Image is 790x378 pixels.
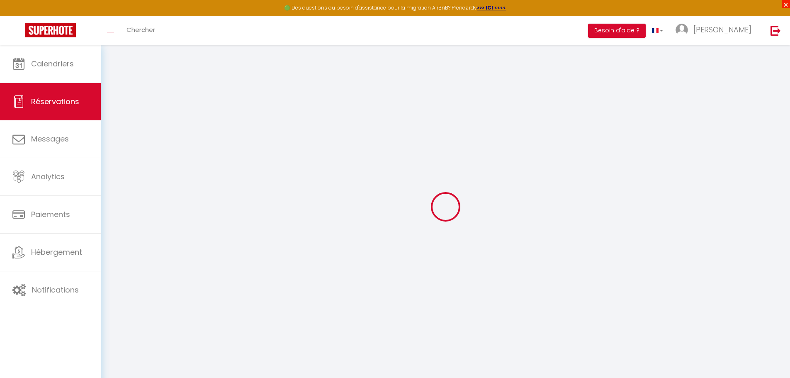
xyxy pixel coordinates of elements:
img: Super Booking [25,23,76,37]
button: Besoin d'aide ? [588,24,646,38]
span: Notifications [32,285,79,295]
span: Réservations [31,96,79,107]
img: logout [771,25,781,36]
a: >>> ICI <<<< [477,4,506,11]
span: Chercher [126,25,155,34]
a: ... [PERSON_NAME] [669,16,762,45]
span: Paiements [31,209,70,219]
span: Analytics [31,171,65,182]
a: Chercher [120,16,161,45]
span: Messages [31,134,69,144]
span: [PERSON_NAME] [693,24,751,35]
span: Calendriers [31,59,74,69]
img: ... [676,24,688,36]
span: Hébergement [31,247,82,257]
